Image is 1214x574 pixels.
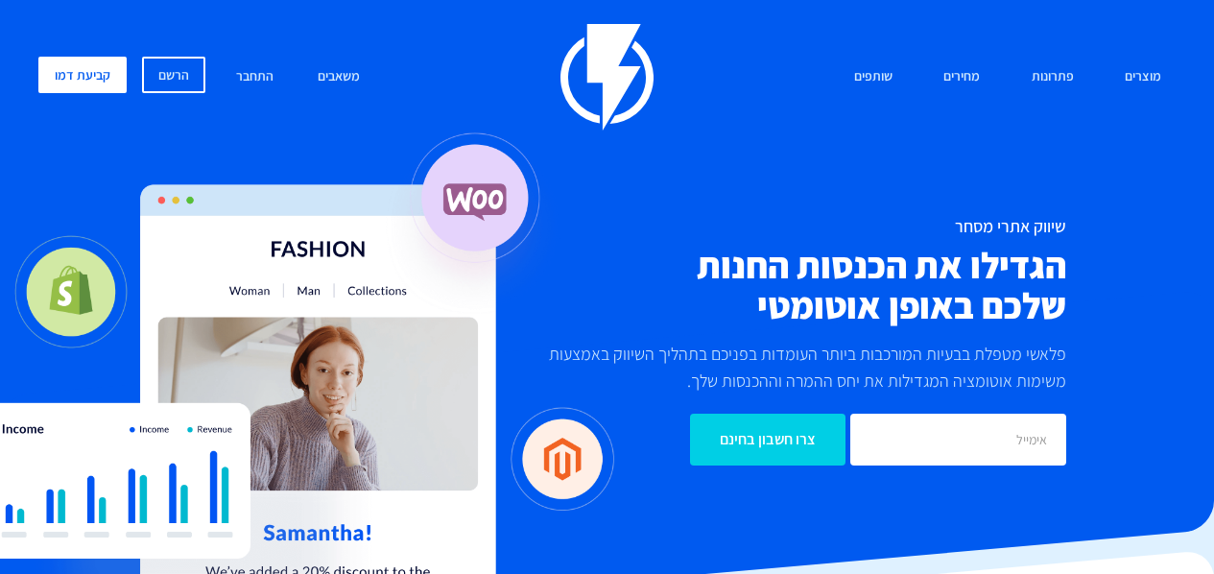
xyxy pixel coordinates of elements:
[222,57,288,98] a: התחבר
[303,57,374,98] a: משאבים
[1017,57,1088,98] a: פתרונות
[1110,57,1176,98] a: מוצרים
[690,414,845,466] input: צרו חשבון בחינם
[840,57,907,98] a: שותפים
[527,217,1067,236] h1: שיווק אתרי מסחר
[850,414,1066,466] input: אימייל
[527,341,1067,395] p: פלאשי מטפלת בבעיות המורכבות ביותר העומדות בפניכם בתהליך השיווק באמצעות משימות אוטומציה המגדילות א...
[38,57,127,93] a: קביעת דמו
[527,246,1067,325] h2: הגדילו את הכנסות החנות שלכם באופן אוטומטי
[142,57,205,93] a: הרשם
[929,57,994,98] a: מחירים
